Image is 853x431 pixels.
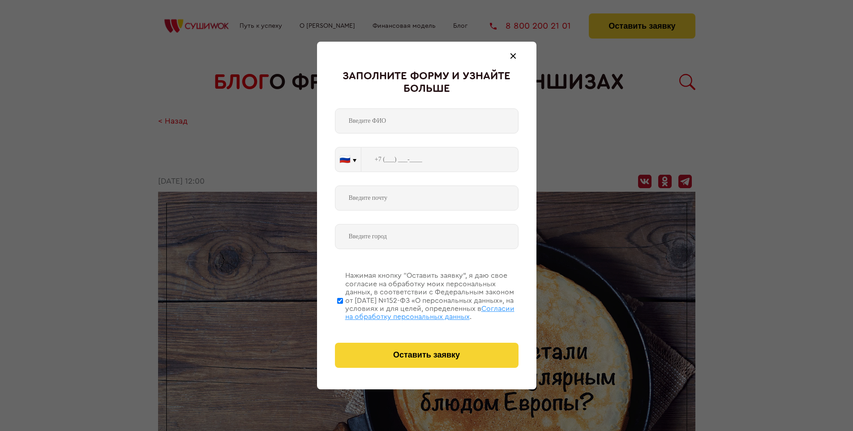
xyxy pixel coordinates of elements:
[335,147,361,172] button: 🇷🇺
[361,147,519,172] input: +7 (___) ___-____
[335,108,519,134] input: Введите ФИО
[335,224,519,249] input: Введите город
[345,305,514,320] span: Согласии на обработку персональных данных
[335,70,519,95] div: Заполните форму и узнайте больше
[345,272,519,321] div: Нажимая кнопку “Оставить заявку”, я даю свое согласие на обработку моих персональных данных, в со...
[335,343,519,368] button: Оставить заявку
[335,185,519,211] input: Введите почту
